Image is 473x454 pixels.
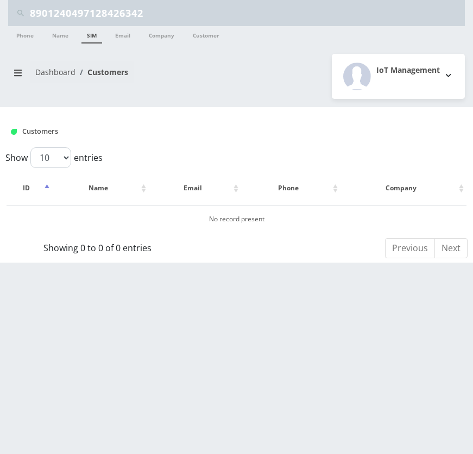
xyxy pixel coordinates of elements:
nav: breadcrumb [8,61,229,92]
li: Customers [75,66,128,78]
a: Phone [11,26,39,42]
h2: IoT Management [376,66,440,75]
th: Name: activate to sort column ascending [53,172,149,204]
th: Phone: activate to sort column ascending [242,172,340,204]
td: No record present [7,205,466,233]
a: Previous [385,238,435,258]
a: Name [47,26,74,42]
a: Dashboard [35,67,75,77]
a: Email [110,26,136,42]
th: Company: activate to sort column ascending [342,172,466,204]
a: SIM [81,26,102,43]
th: ID: activate to sort column descending [7,172,52,204]
input: Search Teltik [30,3,462,23]
label: Show entries [5,147,103,168]
th: Email: activate to sort column ascending [150,172,241,204]
select: Showentries [30,147,71,168]
button: IoT Management [332,54,465,99]
h1: Customers [11,127,384,135]
div: Showing 0 to 0 of 0 entries [5,237,190,254]
a: Customer [187,26,225,42]
a: Company [143,26,180,42]
a: Next [434,238,468,258]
